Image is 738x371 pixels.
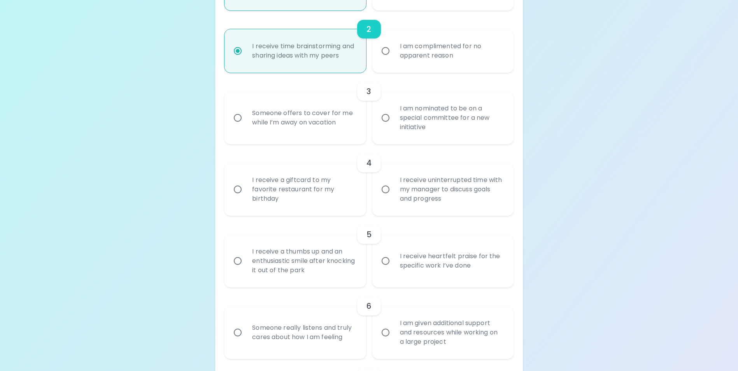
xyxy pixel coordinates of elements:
div: I am given additional support and resources while working on a large project [394,309,509,356]
div: I am nominated to be on a special committee for a new initiative [394,94,509,141]
h6: 3 [366,85,371,98]
div: Someone offers to cover for me while I’m away on vacation [246,99,361,136]
div: I receive a giftcard to my favorite restaurant for my birthday [246,166,361,213]
h6: 5 [366,228,372,241]
div: choice-group-check [224,216,513,287]
h6: 4 [366,157,372,169]
div: choice-group-check [224,287,513,359]
div: choice-group-check [224,73,513,144]
h6: 2 [366,23,371,35]
div: Someone really listens and truly cares about how I am feeling [246,314,361,351]
div: I am complimented for no apparent reason [394,32,509,70]
div: I receive time brainstorming and sharing ideas with my peers [246,32,361,70]
h6: 6 [366,300,372,312]
div: I receive heartfelt praise for the specific work I’ve done [394,242,509,280]
div: choice-group-check [224,144,513,216]
div: I receive a thumbs up and an enthusiastic smile after knocking it out of the park [246,238,361,284]
div: choice-group-check [224,10,513,73]
div: I receive uninterrupted time with my manager to discuss goals and progress [394,166,509,213]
